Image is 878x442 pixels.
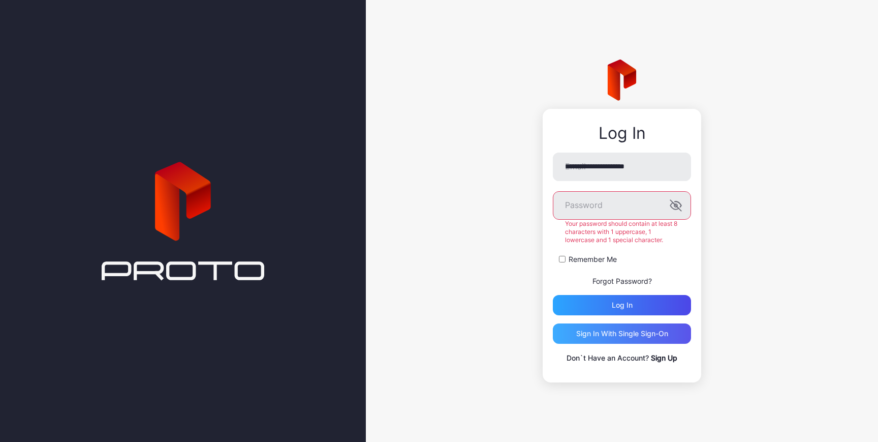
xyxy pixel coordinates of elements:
[553,295,691,315] button: Log in
[553,220,691,244] div: Your password should contain at least 8 characters with 1 uppercase, 1 lowercase and 1 special ch...
[553,323,691,344] button: Sign in With Single Sign-On
[553,153,691,181] input: Email
[553,352,691,364] p: Don`t Have an Account?
[592,277,652,285] a: Forgot Password?
[553,124,691,142] div: Log In
[670,199,682,212] button: Password
[612,301,633,309] div: Log in
[569,254,617,264] label: Remember Me
[576,330,668,338] div: Sign in With Single Sign-On
[553,191,691,220] input: Password
[651,353,677,362] a: Sign Up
